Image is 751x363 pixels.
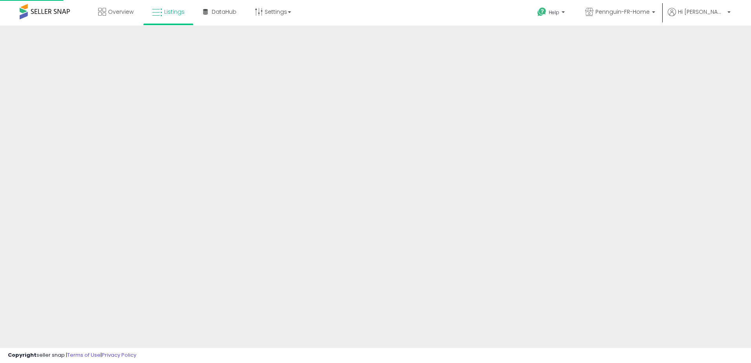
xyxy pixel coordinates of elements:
[537,7,547,17] i: Get Help
[595,8,650,16] span: Pennguin-FR-Home
[164,8,185,16] span: Listings
[531,1,573,26] a: Help
[8,351,37,359] strong: Copyright
[212,8,236,16] span: DataHub
[102,351,136,359] a: Privacy Policy
[668,8,731,26] a: Hi [PERSON_NAME]
[108,8,134,16] span: Overview
[67,351,101,359] a: Terms of Use
[678,8,725,16] span: Hi [PERSON_NAME]
[549,9,559,16] span: Help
